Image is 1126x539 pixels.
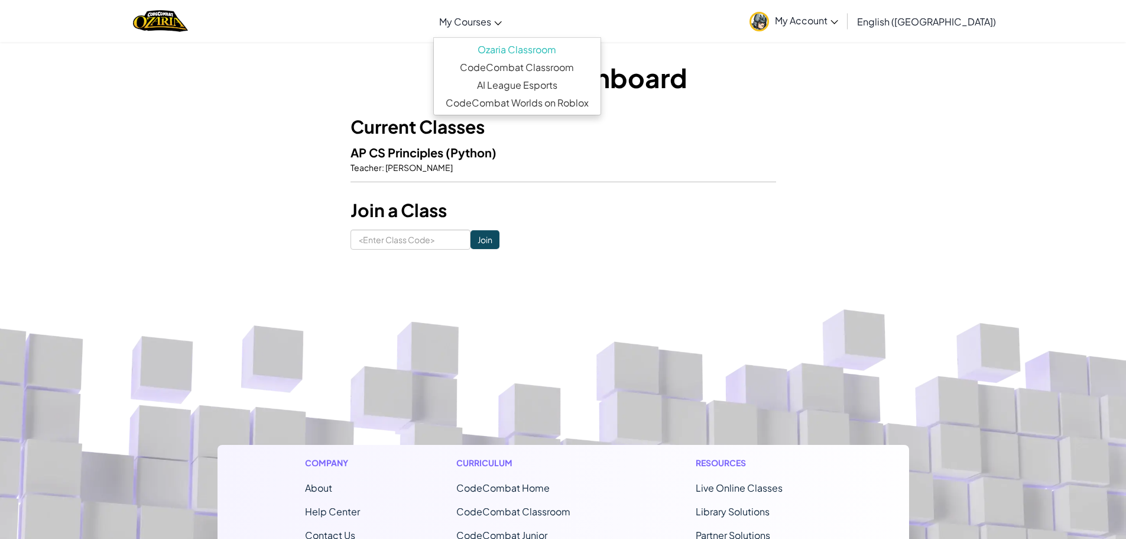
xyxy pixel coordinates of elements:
[857,15,996,28] span: English ([GEOGRAPHIC_DATA])
[696,505,770,518] a: Library Solutions
[351,197,776,224] h3: Join a Class
[749,12,769,31] img: avatar
[305,457,360,469] h1: Company
[456,457,599,469] h1: Curriculum
[434,94,601,112] a: CodeCombat Worlds on Roblox
[439,15,491,28] span: My Courses
[351,114,776,140] h3: Current Classes
[775,14,838,27] span: My Account
[851,5,1002,37] a: English ([GEOGRAPHIC_DATA])
[696,482,783,494] a: Live Online Classes
[456,505,570,518] a: CodeCombat Classroom
[434,41,601,59] a: Ozaria Classroom
[351,59,776,96] h1: Student Dashboard
[456,482,550,494] span: CodeCombat Home
[744,2,844,40] a: My Account
[133,9,188,33] a: Ozaria by CodeCombat logo
[351,145,446,160] span: AP CS Principles
[305,505,360,518] a: Help Center
[351,162,382,173] span: Teacher
[382,162,384,173] span: :
[696,457,822,469] h1: Resources
[433,5,508,37] a: My Courses
[351,230,470,250] input: <Enter Class Code>
[434,59,601,76] a: CodeCombat Classroom
[384,162,453,173] span: [PERSON_NAME]
[133,9,188,33] img: Home
[434,76,601,94] a: AI League Esports
[470,230,499,249] input: Join
[305,482,332,494] a: About
[446,145,497,160] span: (Python)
